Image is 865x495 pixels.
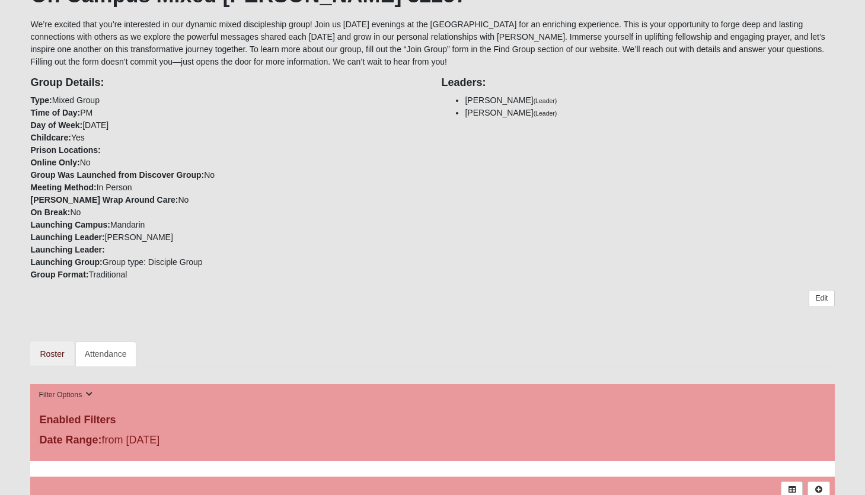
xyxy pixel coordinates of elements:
[35,389,96,401] button: Filter Options
[30,432,298,451] div: from [DATE]
[30,232,104,242] strong: Launching Leader:
[465,107,834,119] li: [PERSON_NAME]
[39,432,101,448] label: Date Range:
[30,158,79,167] strong: Online Only:
[30,207,70,217] strong: On Break:
[465,94,834,107] li: [PERSON_NAME]
[534,110,557,117] small: (Leader)
[30,108,80,117] strong: Time of Day:
[21,68,432,281] div: Mixed Group PM [DATE] Yes No No In Person No No Mandarin [PERSON_NAME] Group type: Disciple Group...
[30,120,82,130] strong: Day of Week:
[534,97,557,104] small: (Leader)
[809,290,834,307] a: Edit
[30,170,204,180] strong: Group Was Launched from Discover Group:
[30,145,100,155] strong: Prison Locations:
[30,270,88,279] strong: Group Format:
[30,220,110,229] strong: Launching Campus:
[30,257,102,267] strong: Launching Group:
[30,341,74,366] a: Roster
[75,341,136,366] a: Attendance
[30,95,52,105] strong: Type:
[30,183,96,192] strong: Meeting Method:
[39,414,825,427] h4: Enabled Filters
[30,133,71,142] strong: Childcare:
[30,195,178,205] strong: [PERSON_NAME] Wrap Around Care:
[30,245,104,254] strong: Launching Leader:
[30,76,423,90] h4: Group Details:
[441,76,834,90] h4: Leaders:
